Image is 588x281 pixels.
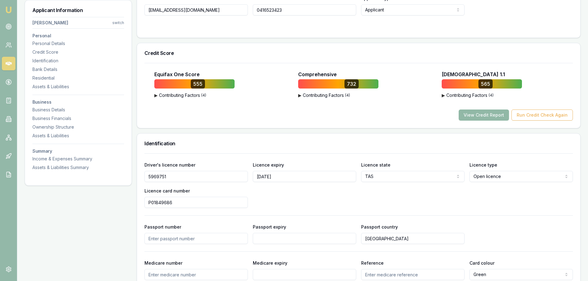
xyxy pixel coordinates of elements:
input: Enter passport number [144,233,248,244]
p: Comprehensive [298,71,337,78]
span: ▶ [298,92,302,98]
h3: Summary [32,149,124,153]
label: Card colour [469,260,494,266]
input: Enter driver's licence card number [144,197,248,208]
label: Licence card number [144,188,190,193]
p: Equifax One Score [154,71,200,78]
label: Medicare expiry [253,260,287,266]
span: ( 4 ) [489,93,494,98]
h3: Personal [32,34,124,38]
div: Credit Score [32,49,124,55]
div: Assets & Liabilities [32,84,124,90]
label: Passport expiry [253,224,286,229]
h3: Business [32,100,124,104]
label: Medicare number [144,260,182,266]
span: ▶ [442,92,445,98]
h3: Identification [144,141,573,146]
div: Assets & Liabilities [32,133,124,139]
div: 565 [478,79,493,89]
button: ▶Contributing Factors(4) [298,92,378,98]
div: Residential [32,75,124,81]
span: ▶ [154,92,158,98]
div: Assets & Liabilities Summary [32,164,124,171]
button: ▶Contributing Factors(4) [442,92,522,98]
span: ( 4 ) [345,93,350,98]
input: Enter medicare reference [361,269,465,280]
label: Passport country [361,224,398,229]
label: Passport number [144,224,181,229]
h3: Credit Score [144,51,573,56]
input: Enter passport country [361,233,465,244]
input: Enter driver's licence number [144,171,248,182]
p: [DEMOGRAPHIC_DATA] 1.1 [442,71,505,78]
div: Personal Details [32,40,124,47]
input: Enter medicare number [144,269,248,280]
div: 555 [191,79,205,89]
div: Ownership Structure [32,124,124,130]
div: switch [112,20,124,25]
label: Licence expiry [253,162,284,167]
div: Business Financials [32,115,124,122]
input: 0431 234 567 [253,4,356,15]
button: Run Credit Check Again [511,110,573,121]
label: Licence type [469,162,497,167]
label: Reference [361,260,384,266]
h3: Applicant Information [32,8,124,13]
div: Identification [32,58,124,64]
div: Business Details [32,107,124,113]
div: 732 [344,79,359,89]
img: emu-icon-u.png [5,6,12,14]
div: [PERSON_NAME] [32,20,68,26]
button: View Credit Report [459,110,509,121]
label: Driver's licence number [144,162,195,167]
span: ( 4 ) [201,93,206,98]
div: Income & Expenses Summary [32,156,124,162]
label: Licence state [361,162,390,167]
button: ▶Contributing Factors(4) [154,92,235,98]
div: Bank Details [32,66,124,72]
